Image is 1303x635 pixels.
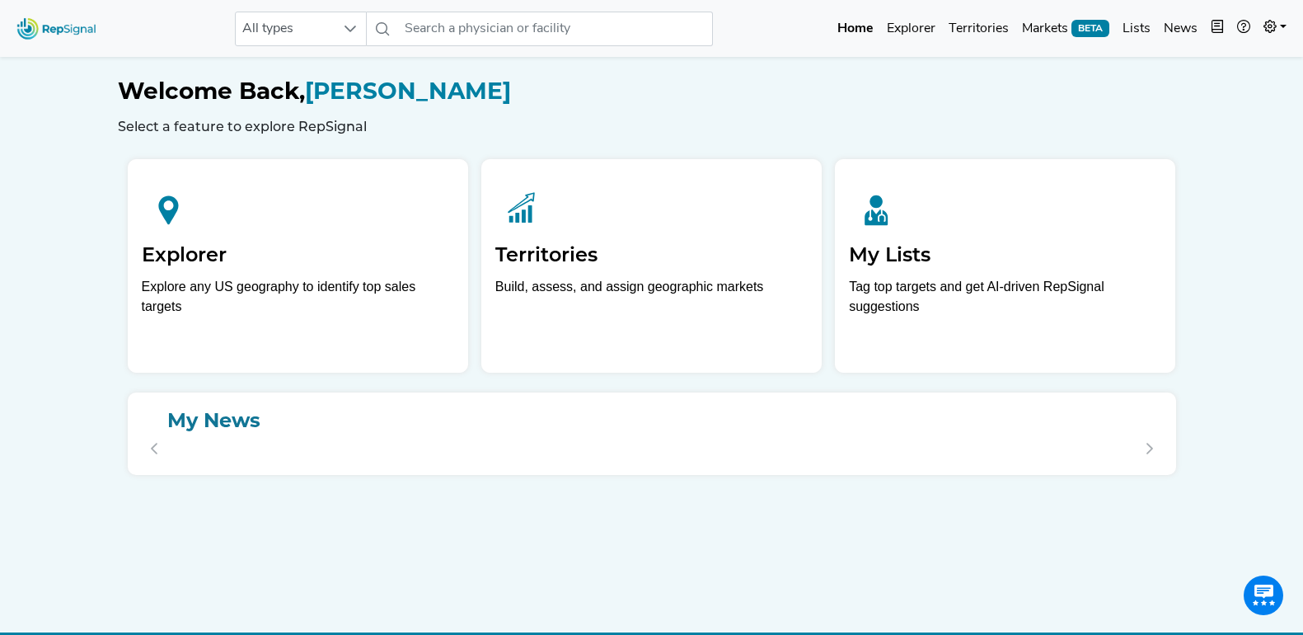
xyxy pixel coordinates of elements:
[141,406,1163,435] a: My News
[849,243,1161,267] h2: My Lists
[1015,12,1116,45] a: MarketsBETA
[481,159,822,373] a: TerritoriesBuild, assess, and assign geographic markets
[495,277,808,326] p: Build, assess, and assign geographic markets
[398,12,713,46] input: Search a physician or facility
[880,12,942,45] a: Explorer
[142,243,454,267] h2: Explorer
[118,119,1186,134] h6: Select a feature to explore RepSignal
[831,12,880,45] a: Home
[495,243,808,267] h2: Territories
[236,12,335,45] span: All types
[128,159,468,373] a: ExplorerExplore any US geography to identify top sales targets
[1157,12,1204,45] a: News
[849,277,1161,326] p: Tag top targets and get AI-driven RepSignal suggestions
[118,77,305,105] span: Welcome Back,
[142,277,454,317] div: Explore any US geography to identify top sales targets
[1116,12,1157,45] a: Lists
[118,78,1186,106] h1: [PERSON_NAME]
[942,12,1015,45] a: Territories
[1071,20,1109,36] span: BETA
[835,159,1175,373] a: My ListsTag top targets and get AI-driven RepSignal suggestions
[1204,12,1230,45] button: Intel Book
